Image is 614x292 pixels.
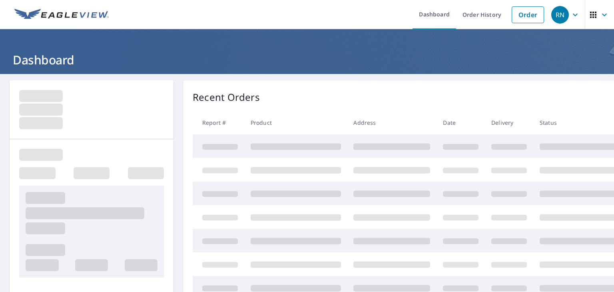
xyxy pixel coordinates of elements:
p: Recent Orders [193,90,260,104]
a: Order [512,6,544,23]
th: Report # [193,111,244,134]
div: RN [551,6,569,24]
th: Date [437,111,485,134]
th: Delivery [485,111,533,134]
h1: Dashboard [10,52,604,68]
th: Product [244,111,347,134]
th: Address [347,111,437,134]
img: EV Logo [14,9,109,21]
